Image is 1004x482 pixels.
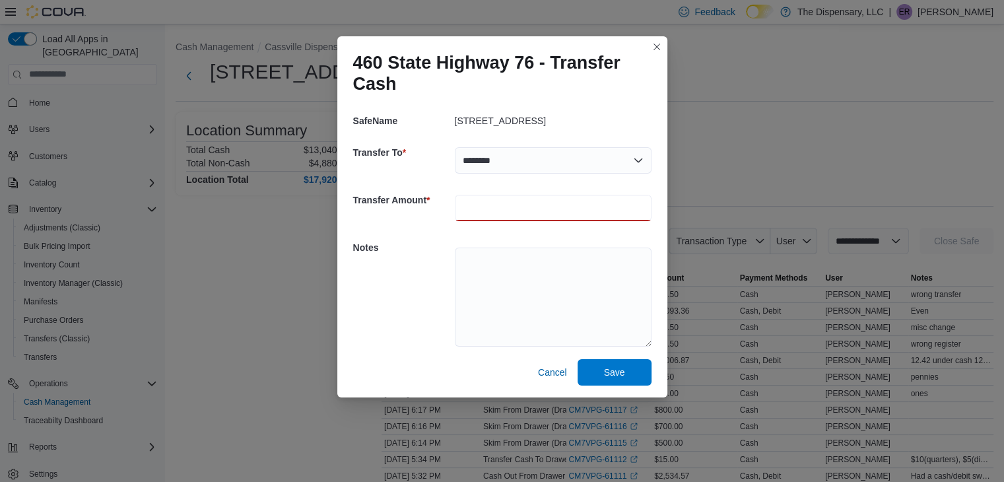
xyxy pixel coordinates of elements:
button: Save [578,359,652,386]
h5: Notes [353,234,452,261]
h5: Transfer To [353,139,452,166]
button: Closes this modal window [649,39,665,55]
h5: SafeName [353,108,452,134]
span: Save [604,366,625,379]
p: [STREET_ADDRESS] [455,116,546,126]
button: Cancel [533,359,572,386]
span: Cancel [538,366,567,379]
h5: Transfer Amount [353,187,452,213]
h1: 460 State Highway 76 - Transfer Cash [353,52,641,94]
